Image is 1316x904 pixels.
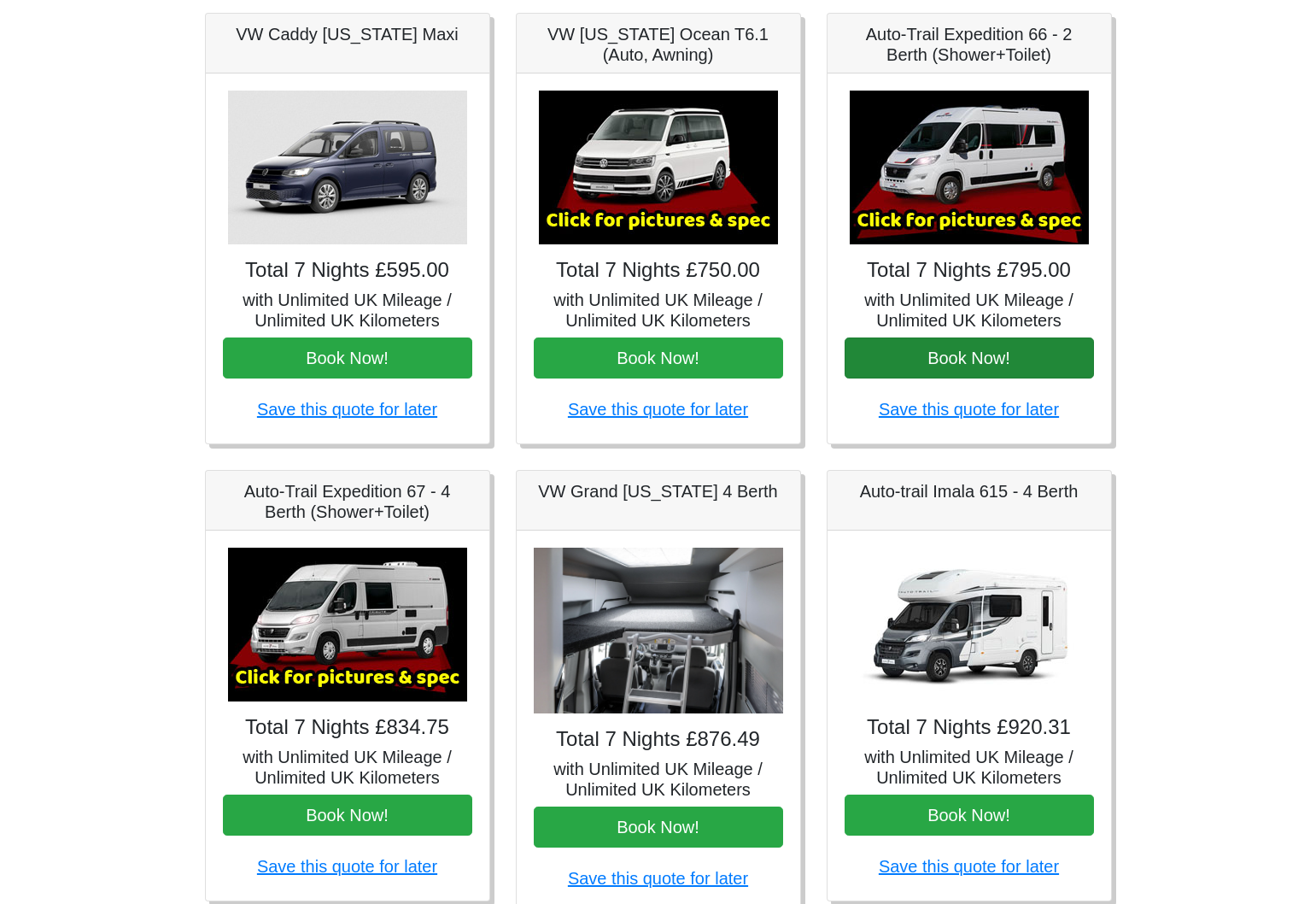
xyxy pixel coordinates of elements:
button: Book Now! [534,807,783,848]
img: VW Grand California 4 Berth [534,548,783,714]
button: Book Now! [534,338,783,379]
h4: Total 7 Nights £920.31 [845,715,1094,740]
h5: with Unlimited UK Mileage / Unlimited UK Kilometers [534,290,783,331]
h5: with Unlimited UK Mileage / Unlimited UK Kilometers [534,759,783,800]
img: Auto-Trail Expedition 66 - 2 Berth (Shower+Toilet) [850,91,1089,244]
img: VW California Ocean T6.1 (Auto, Awning) [539,91,778,244]
button: Book Now! [223,338,472,379]
h4: Total 7 Nights £795.00 [845,258,1094,283]
img: Auto-Trail Expedition 67 - 4 Berth (Shower+Toilet) [228,548,467,701]
a: Save this quote for later [879,857,1059,876]
a: Save this quote for later [879,400,1059,419]
h5: VW [US_STATE] Ocean T6.1 (Auto, Awning) [534,24,783,65]
h5: with Unlimited UK Mileage / Unlimited UK Kilometers [845,290,1094,331]
h4: Total 7 Nights £834.75 [223,715,472,740]
h5: VW Grand [US_STATE] 4 Berth [534,481,783,502]
h4: Total 7 Nights £876.49 [534,727,783,752]
h4: Total 7 Nights £750.00 [534,258,783,283]
button: Book Now! [845,338,1094,379]
button: Book Now! [845,795,1094,836]
a: Save this quote for later [257,400,437,419]
h5: with Unlimited UK Mileage / Unlimited UK Kilometers [223,290,472,331]
img: Auto-trail Imala 615 - 4 Berth [850,548,1089,701]
h5: VW Caddy [US_STATE] Maxi [223,24,472,44]
h4: Total 7 Nights £595.00 [223,258,472,283]
h5: Auto-Trail Expedition 67 - 4 Berth (Shower+Toilet) [223,481,472,522]
a: Save this quote for later [568,869,748,888]
a: Save this quote for later [257,857,437,876]
h5: Auto-trail Imala 615 - 4 Berth [845,481,1094,502]
a: Save this quote for later [568,400,748,419]
button: Book Now! [223,795,472,836]
img: VW Caddy California Maxi [228,91,467,244]
h5: with Unlimited UK Mileage / Unlimited UK Kilometers [223,747,472,788]
h5: Auto-Trail Expedition 66 - 2 Berth (Shower+Toilet) [845,24,1094,65]
h5: with Unlimited UK Mileage / Unlimited UK Kilometers [845,747,1094,788]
